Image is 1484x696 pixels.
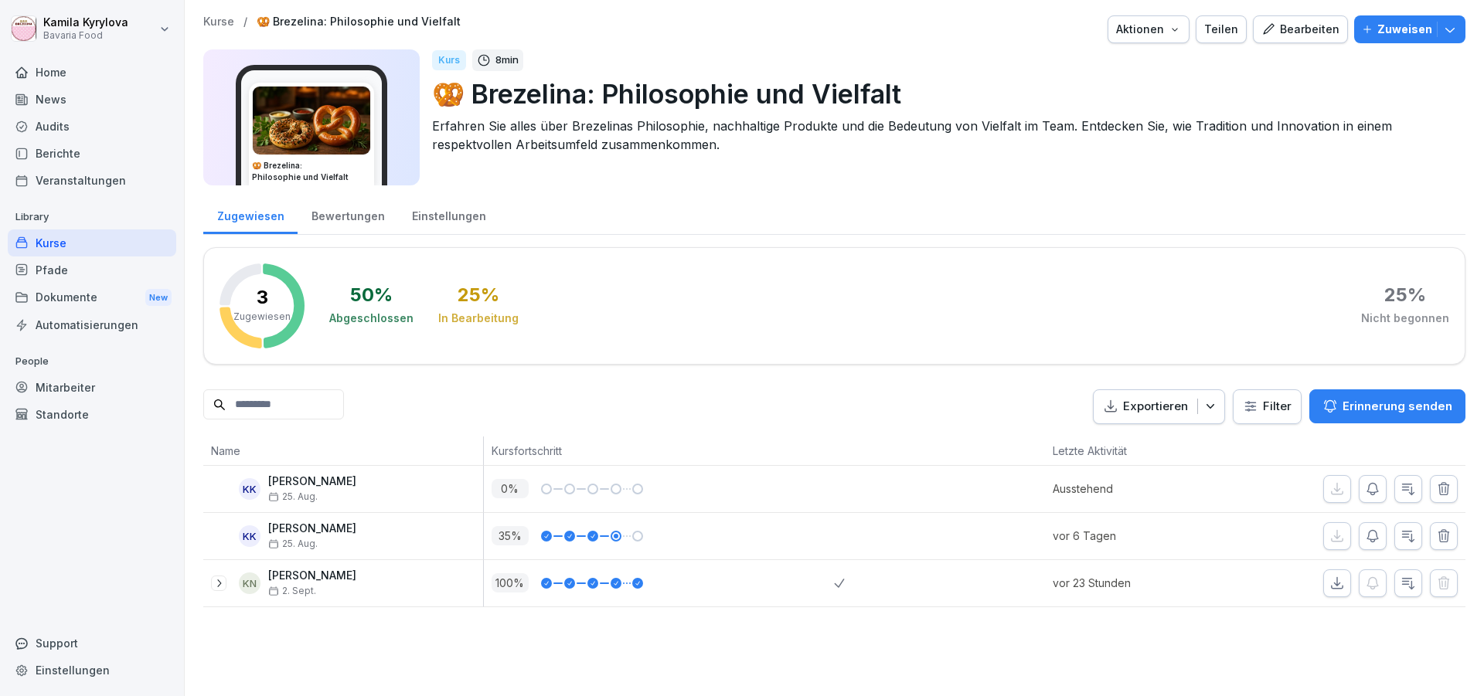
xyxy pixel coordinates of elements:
[8,630,176,657] div: Support
[203,15,234,29] a: Kurse
[432,74,1453,114] p: 🥨 Brezelina: Philosophie und Vielfalt
[8,256,176,283] a: Pfade
[243,15,247,29] p: /
[432,50,466,70] div: Kurs
[1243,399,1292,414] div: Filter
[1343,398,1452,415] p: Erinnerung senden
[350,286,393,304] div: 50 %
[252,160,371,183] h3: 🥨 Brezelina: Philosophie und Vielfalt
[268,475,356,488] p: [PERSON_NAME]
[432,117,1453,154] p: Erfahren Sie alles über Brezelinas Philosophie, nachhaltige Produkte und die Bedeutung von Vielfa...
[1361,311,1449,326] div: Nicht begonnen
[1053,443,1213,459] p: Letzte Aktivität
[8,401,176,428] a: Standorte
[268,491,318,502] span: 25. Aug.
[268,569,356,582] p: [PERSON_NAME]
[1108,15,1190,43] button: Aktionen
[8,283,176,312] div: Dokumente
[329,311,414,326] div: Abgeschlossen
[492,573,529,592] p: 100 %
[8,229,176,256] a: Kurse
[438,311,519,326] div: In Bearbeitung
[8,113,176,140] a: Audits
[1123,398,1188,416] p: Exportieren
[1261,21,1339,38] div: Bearbeiten
[8,311,176,338] a: Automatisierungen
[1053,480,1220,497] p: Ausstehend
[268,522,356,535] p: [PERSON_NAME]
[239,478,260,500] div: KK
[1116,21,1181,38] div: Aktionen
[1093,389,1225,424] button: Exportieren
[1354,15,1465,43] button: Zuweisen
[233,310,291,324] p: Zugewiesen
[1234,390,1301,423] button: Filter
[253,87,370,154] img: t56ti2n3rszkn94es0nvan4l.png
[1309,389,1465,423] button: Erinnerung senden
[1204,21,1238,38] div: Teilen
[257,15,461,29] a: 🥨 Brezelina: Philosophie und Vielfalt
[1053,528,1220,544] p: vor 6 Tagen
[145,289,172,307] div: New
[8,205,176,229] p: Library
[8,59,176,86] a: Home
[203,195,298,234] a: Zugewiesen
[458,286,499,304] div: 25 %
[1196,15,1247,43] button: Teilen
[268,586,316,596] span: 2. Sept.
[495,53,519,68] p: 8 min
[43,30,128,41] p: Bavaria Food
[298,195,398,234] a: Bewertungen
[1384,286,1426,304] div: 25 %
[492,479,529,498] p: 0 %
[239,525,260,547] div: KK
[8,140,176,167] a: Berichte
[1053,575,1220,591] p: vor 23 Stunden
[1253,15,1348,43] button: Bearbeiten
[492,443,827,459] p: Kursfortschritt
[8,167,176,194] a: Veranstaltungen
[1377,21,1432,38] p: Zuweisen
[8,86,176,113] a: News
[8,657,176,684] a: Einstellungen
[8,374,176,401] a: Mitarbeiter
[8,349,176,374] p: People
[8,283,176,312] a: DokumenteNew
[268,538,318,549] span: 25. Aug.
[239,572,260,594] div: KN
[211,443,475,459] p: Name
[43,16,128,29] p: Kamila Kyrylova
[257,288,268,307] p: 3
[492,526,529,545] p: 35 %
[398,195,499,234] a: Einstellungen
